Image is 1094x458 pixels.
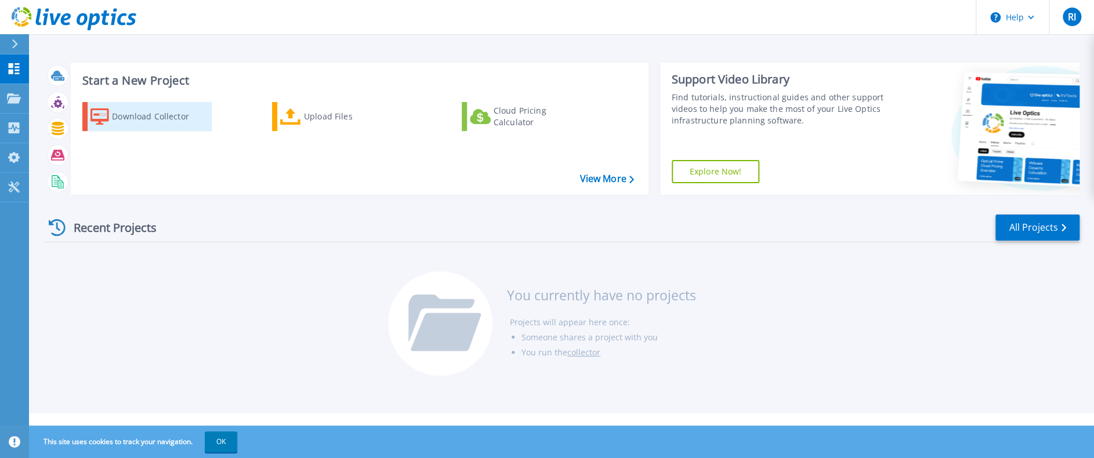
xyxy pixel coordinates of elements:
a: All Projects [995,215,1079,241]
h3: You currently have no projects [507,289,696,301]
div: Support Video Library [672,72,885,87]
h3: Start a New Project [82,74,633,87]
a: Cloud Pricing Calculator [462,102,591,131]
a: Upload Files [272,102,401,131]
div: Cloud Pricing Calculator [494,105,586,128]
span: This site uses cookies to track your navigation. [32,431,237,452]
a: collector [567,347,600,358]
li: You run the [521,345,696,360]
a: View More [579,173,633,184]
li: Projects will appear here once: [510,315,696,330]
div: Recent Projects [45,213,172,242]
button: OK [205,431,237,452]
span: RI [1067,12,1075,21]
a: Download Collector [82,102,212,131]
div: Upload Files [304,105,397,128]
li: Someone shares a project with you [521,330,696,345]
div: Download Collector [112,105,205,128]
div: Find tutorials, instructional guides and other support videos to help you make the most of your L... [672,92,885,126]
a: Explore Now! [672,160,760,183]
